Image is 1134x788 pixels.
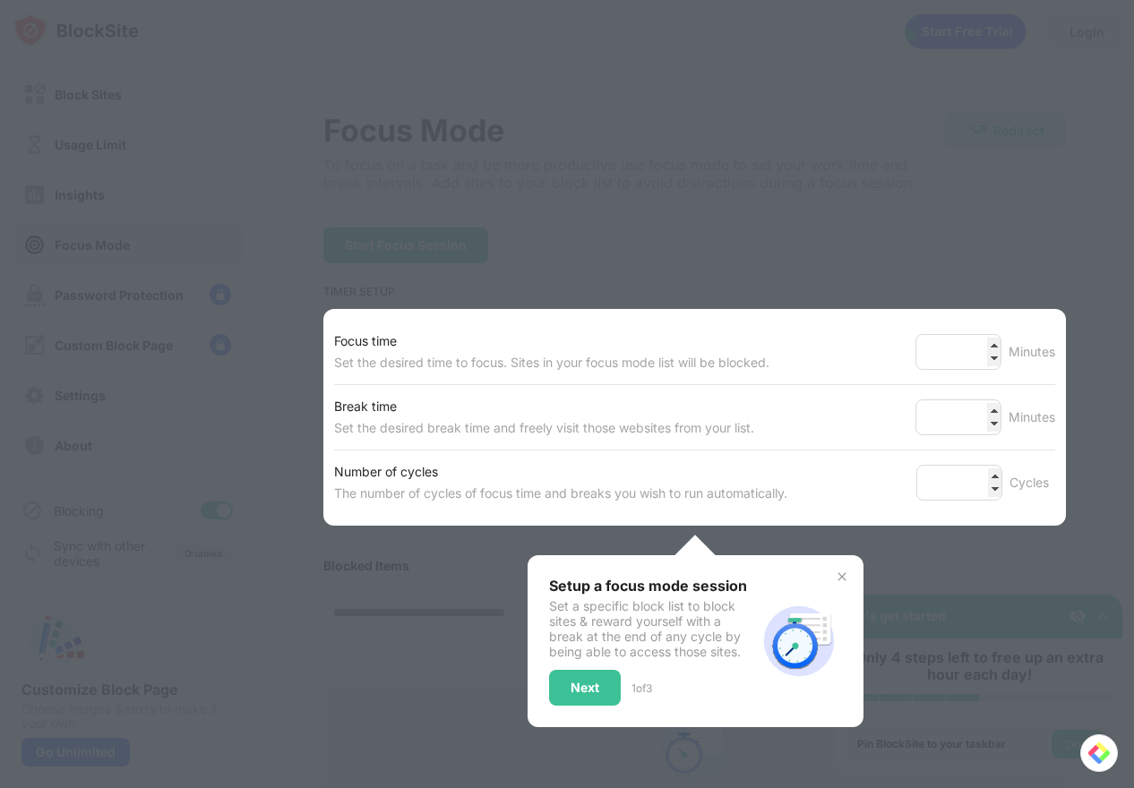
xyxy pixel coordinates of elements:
[334,461,787,483] div: Number of cycles
[334,417,754,439] div: Set the desired break time and freely visit those websites from your list.
[334,352,769,373] div: Set the desired time to focus. Sites in your focus mode list will be blocked.
[1009,472,1055,493] div: Cycles
[334,330,769,352] div: Focus time
[549,598,756,659] div: Set a specific block list to block sites & reward yourself with a break at the end of any cycle b...
[334,396,754,417] div: Break time
[549,577,756,595] div: Setup a focus mode session
[631,681,652,695] div: 1 of 3
[756,598,842,684] img: focus-mode-timer.svg
[571,681,599,695] div: Next
[835,570,849,584] img: x-button.svg
[1009,407,1055,428] div: Minutes
[1009,341,1055,363] div: Minutes
[334,483,787,504] div: The number of cycles of focus time and breaks you wish to run automatically.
